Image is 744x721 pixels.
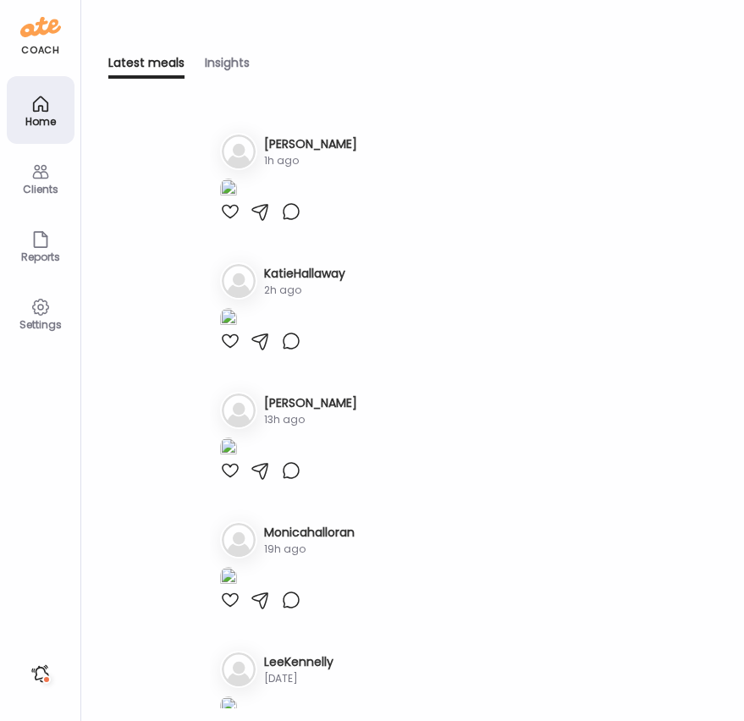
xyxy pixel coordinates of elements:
[264,542,355,557] div: 19h ago
[222,652,256,686] img: bg-avatar-default.svg
[108,54,185,79] div: Latest meals
[21,43,59,58] div: coach
[264,671,333,686] div: [DATE]
[264,524,355,542] h3: Monicahalloran
[220,696,237,719] img: images%2FdT6ontL06Vd1sxj5TUS71aUiQca2%2FCHutedw5Lur3Z6h3ZdUp%2FKSD7iJvmpOT5Jh666ABV_1080
[264,412,357,427] div: 13h ago
[264,153,357,168] div: 1h ago
[264,653,333,671] h3: LeeKennelly
[220,567,237,590] img: images%2F4j2I8B7zxuQiuyUIKoidyYMBaxh2%2FZcH5UszPyqsCCtdLfQgM%2Fsp0UUOgr7KmjQc0eI7S6_1080
[222,394,256,427] img: bg-avatar-default.svg
[10,184,71,195] div: Clients
[10,319,71,330] div: Settings
[264,265,345,283] h3: KatieHallaway
[222,264,256,298] img: bg-avatar-default.svg
[10,116,71,127] div: Home
[10,251,71,262] div: Reports
[264,135,357,153] h3: [PERSON_NAME]
[220,308,237,331] img: images%2FvdBX62ROobQrfKOkvLTtjLCNzBE2%2FqVftWdnmJdQDGlShSDoR%2FUI2upuXarEHQ3iaEN5AR_1080
[220,179,237,201] img: images%2Fl67D44Vthpd089YgrxJ7KX67eLv2%2FxktFDBbGAw0mCnwCtKYM%2F1wVk89g8yf5eJOwEhZyM_1080
[222,135,256,168] img: bg-avatar-default.svg
[220,438,237,460] img: images%2F3uhfZ2PFGJZYrMrxNNuwAN7HSJX2%2FfSP5aDNiQ7I7Ah50Z0t5%2FjcMeqRZ12v8kEUG7XQi9_1080
[222,523,256,557] img: bg-avatar-default.svg
[205,54,250,79] div: Insights
[20,14,61,41] img: ate
[264,283,345,298] div: 2h ago
[264,394,357,412] h3: [PERSON_NAME]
